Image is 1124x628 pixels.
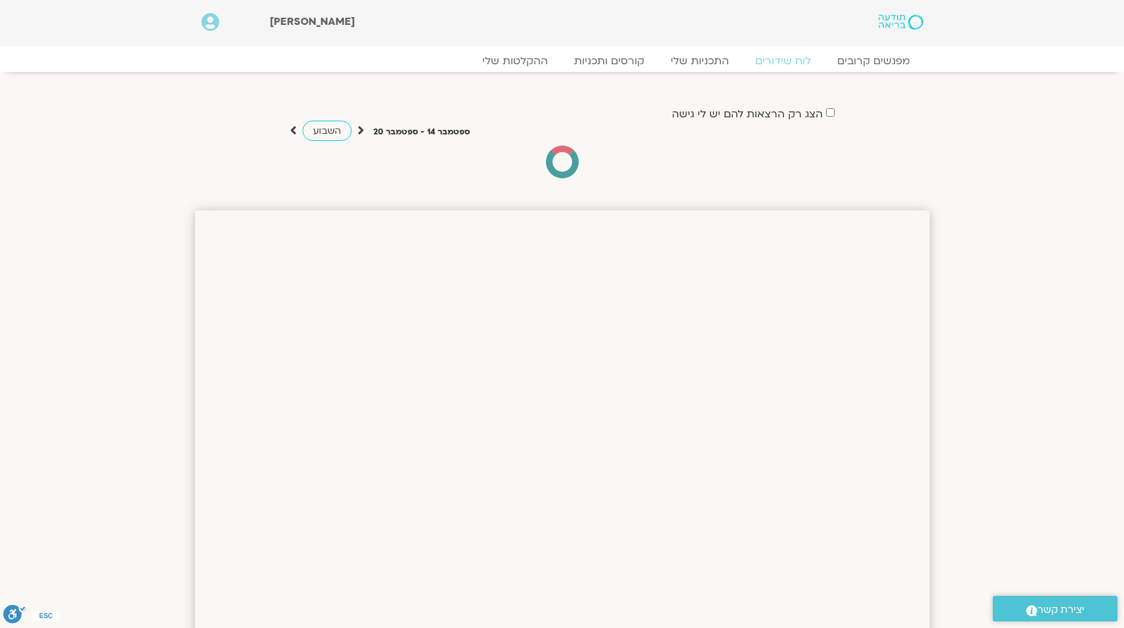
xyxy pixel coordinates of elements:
p: ספטמבר 14 - ספטמבר 20 [373,125,470,139]
nav: Menu [201,54,923,68]
a: ההקלטות שלי [469,54,561,68]
a: יצירת קשר [993,596,1117,621]
a: התכניות שלי [657,54,742,68]
span: השבוע [313,125,341,137]
a: קורסים ותכניות [561,54,657,68]
label: הצג רק הרצאות להם יש לי גישה [672,108,823,120]
span: יצירת קשר [1037,601,1085,619]
a: לוח שידורים [742,54,824,68]
span: [PERSON_NAME] [270,14,355,29]
a: השבוע [302,121,352,141]
a: מפגשים קרובים [824,54,923,68]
